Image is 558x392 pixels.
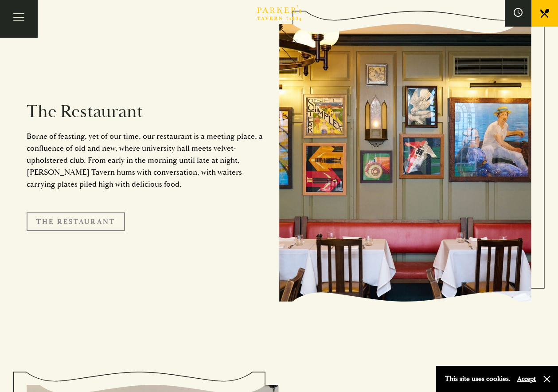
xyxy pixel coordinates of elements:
button: Accept [517,375,536,383]
h2: The Restaurant [27,101,266,122]
p: Borne of feasting, yet of our time, our restaurant is a meeting place, a confluence of old and ne... [27,130,266,190]
a: The Restaurant [27,212,125,231]
p: This site uses cookies. [445,372,511,385]
button: Close and accept [542,375,551,384]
